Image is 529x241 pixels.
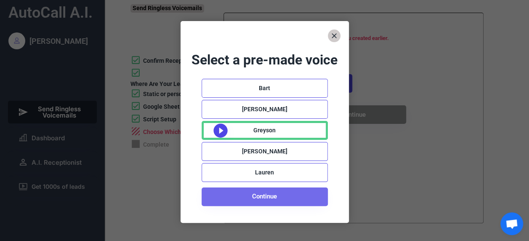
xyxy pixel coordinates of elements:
[191,52,338,68] font: Select a pre-made voice
[202,187,328,206] button: Continue
[259,84,270,93] div: Bart
[255,169,274,177] div: Lauren
[242,105,287,114] div: [PERSON_NAME]
[253,126,276,135] div: Greyson
[500,212,523,235] a: Open chat
[242,147,287,156] div: [PERSON_NAME]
